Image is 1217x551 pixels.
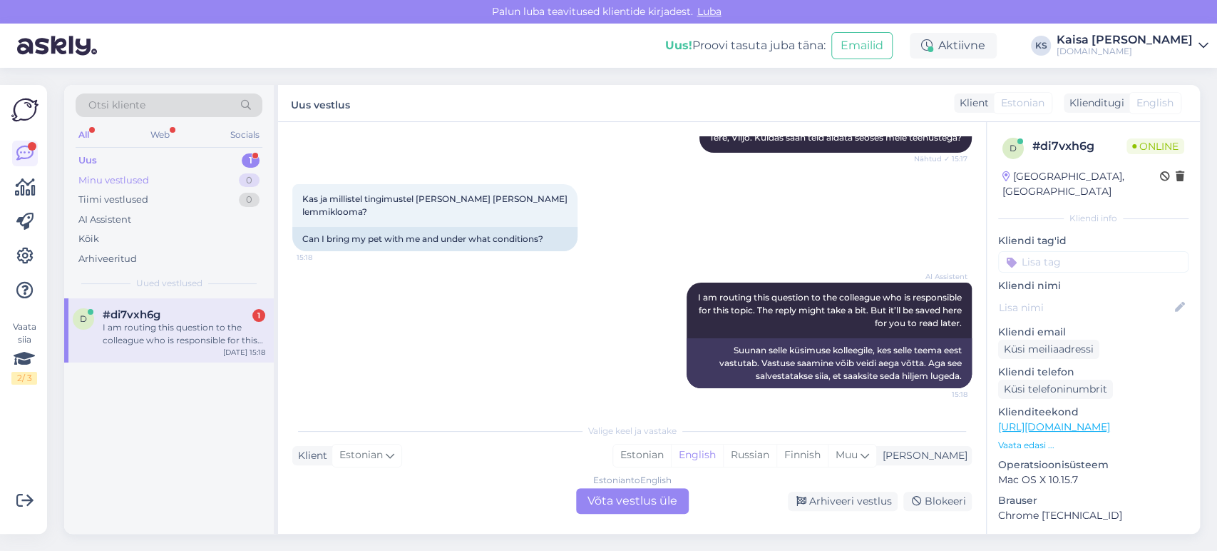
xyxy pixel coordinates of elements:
div: Võta vestlus üle [576,488,689,514]
div: Vaata siia [11,320,37,385]
div: # di7vxh6g [1032,138,1126,155]
div: Kaisa [PERSON_NAME] [1057,34,1193,46]
div: Küsi telefoninumbrit [998,380,1113,399]
p: Kliendi nimi [998,278,1188,293]
div: Tiimi vestlused [78,193,148,207]
div: Klienditugi [1064,96,1124,111]
p: Vaata edasi ... [998,439,1188,452]
div: Estonian [613,445,671,466]
span: Online [1126,138,1184,154]
span: 15:18 [914,389,967,400]
div: Arhiveeri vestlus [788,492,898,511]
label: Uus vestlus [291,93,350,113]
b: Uus! [665,39,692,52]
a: [URL][DOMAIN_NAME] [998,420,1110,433]
div: [DOMAIN_NAME] [1057,46,1193,57]
div: Suunan selle küsimuse kolleegile, kes selle teema eest vastutab. Vastuse saamine võib veidi aega ... [687,338,972,388]
span: Muu [836,448,858,461]
div: [DATE] 15:18 [223,347,265,358]
div: Finnish [776,445,828,466]
div: English [671,445,723,466]
p: Chrome [TECHNICAL_ID] [998,508,1188,523]
div: 0 [239,173,260,188]
div: Klient [292,448,327,463]
span: Luba [693,5,726,18]
div: Küsi meiliaadressi [998,340,1099,359]
p: Mac OS X 10.15.7 [998,472,1188,487]
span: Nähtud ✓ 15:17 [914,153,967,164]
div: Web [148,126,173,144]
div: AI Assistent [78,213,131,227]
span: Kas ja millistel tingimustel [PERSON_NAME] [PERSON_NAME] lemmiklooma? [302,193,570,217]
div: Kõik [78,232,99,246]
div: 1 [252,309,265,322]
p: Brauser [998,493,1188,508]
span: d [1010,143,1017,153]
input: Lisa tag [998,251,1188,273]
span: Uued vestlused [136,277,202,290]
div: 0 [239,193,260,207]
p: Kliendi telefon [998,365,1188,380]
div: [PERSON_NAME] [877,448,967,463]
span: Estonian [1001,96,1044,111]
div: Blokeeri [903,492,972,511]
p: Kliendi email [998,325,1188,340]
span: Tere, Viljo. Kuidas saan teid aidata seoses meie teenustega? [709,132,962,143]
div: [GEOGRAPHIC_DATA], [GEOGRAPHIC_DATA] [1002,169,1160,199]
span: #di7vxh6g [103,308,160,321]
p: Operatsioonisüsteem [998,458,1188,472]
div: I am routing this question to the colleague who is responsible for this topic. The reply might ta... [103,321,265,347]
div: Socials [227,126,262,144]
div: Uus [78,153,97,168]
input: Lisa nimi [999,300,1172,315]
p: Kliendi tag'id [998,233,1188,248]
span: I am routing this question to the colleague who is responsible for this topic. The reply might ta... [698,292,964,328]
p: Klienditeekond [998,405,1188,420]
div: 2 / 3 [11,372,37,385]
div: Valige keel ja vastake [292,425,972,438]
span: AI Assistent [914,271,967,282]
span: Otsi kliente [88,98,145,113]
div: Aktiivne [910,33,997,59]
span: d [80,313,87,324]
div: Russian [723,445,776,466]
div: Can I bring my pet with me and under what conditions? [292,227,577,251]
span: English [1136,96,1174,111]
div: 1 [242,153,260,168]
span: Estonian [339,448,383,463]
div: Arhiveeritud [78,252,137,266]
div: Klient [954,96,989,111]
div: Estonian to English [593,474,672,487]
div: All [76,126,92,144]
a: Kaisa [PERSON_NAME][DOMAIN_NAME] [1057,34,1208,57]
button: Emailid [831,32,893,59]
img: Askly Logo [11,96,38,123]
div: Kliendi info [998,212,1188,225]
span: 15:18 [297,252,350,263]
div: Proovi tasuta juba täna: [665,37,826,54]
div: KS [1031,36,1051,56]
div: Minu vestlused [78,173,149,188]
